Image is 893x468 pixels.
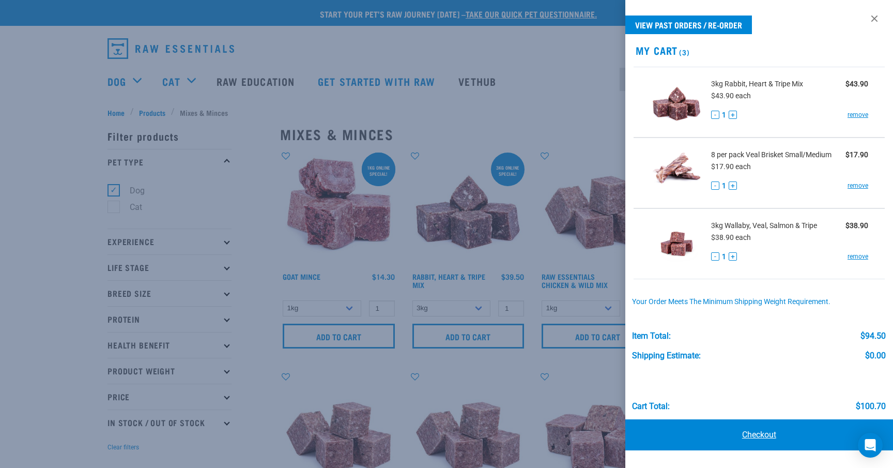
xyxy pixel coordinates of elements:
[729,182,737,190] button: +
[650,146,703,200] img: Veal Brisket Small/Medium
[845,150,868,159] strong: $17.90
[845,80,868,88] strong: $43.90
[632,298,886,306] div: Your order meets the minimum shipping weight requirement.
[711,111,719,119] button: -
[729,252,737,261] button: +
[625,44,893,56] h2: My Cart
[711,162,751,171] span: $17.90 each
[722,110,726,120] span: 1
[632,351,701,360] div: Shipping Estimate:
[632,331,671,341] div: Item Total:
[711,149,832,160] span: 8 per pack Veal Brisket Small/Medium
[711,252,719,261] button: -
[860,331,886,341] div: $94.50
[650,76,703,129] img: Rabbit, Heart & Tripe Mix
[722,251,726,262] span: 1
[711,220,817,231] span: 3kg Wallaby, Veal, Salmon & Tripe
[650,217,703,270] img: Wallaby, Veal, Salmon & Tripe
[625,419,893,450] a: Checkout
[632,402,670,411] div: Cart total:
[711,182,719,190] button: -
[848,252,868,261] a: remove
[848,110,868,119] a: remove
[625,16,752,34] a: View past orders / re-order
[711,233,751,241] span: $38.90 each
[865,351,886,360] div: $0.00
[711,79,803,89] span: 3kg Rabbit, Heart & Tripe Mix
[711,92,751,100] span: $43.90 each
[858,433,883,458] div: Open Intercom Messenger
[845,221,868,230] strong: $38.90
[678,50,689,54] span: (3)
[729,111,737,119] button: +
[848,181,868,190] a: remove
[856,402,886,411] div: $100.70
[722,180,726,191] span: 1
